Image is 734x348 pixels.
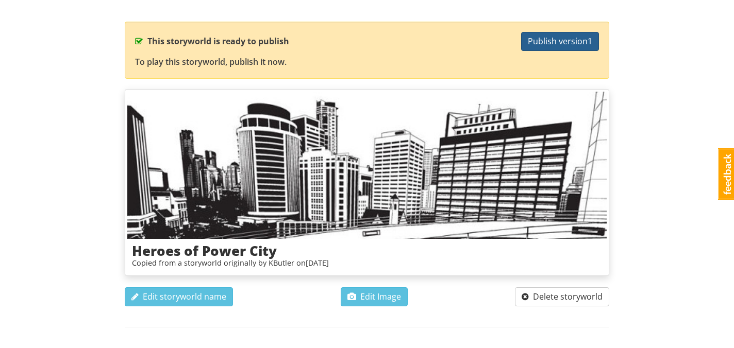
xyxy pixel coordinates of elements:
button: Publish version1 [521,32,599,51]
span: Publish version 1 [528,36,592,47]
img: ecacai8orjw2ourdg48e.jpg [127,92,607,239]
div: Copied from a storyworld originally by KButler on [DATE] [132,258,602,269]
button: Edit storyworld name [125,287,233,306]
button: Edit Image [341,287,408,306]
span: This storyworld is ready to publish [135,36,289,47]
div: To play this storyworld, publish it now. [135,56,599,68]
span: Edit storyworld name [131,291,226,302]
button: Delete storyworld [515,287,609,306]
h3: Heroes of Power City [132,243,602,258]
span: Delete storyworld [522,291,603,302]
span: Edit Image [347,291,401,302]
